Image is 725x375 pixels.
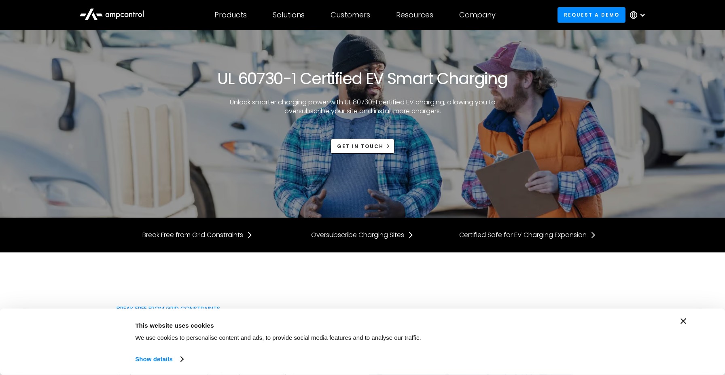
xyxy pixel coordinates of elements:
[331,11,370,19] div: Customers
[142,231,243,239] div: Break Free from Grid Constraints
[558,7,625,22] a: Request a demo
[135,353,183,365] a: Show details
[135,334,421,341] span: We use cookies to personalise content and ads, to provide social media features and to analyse ou...
[459,231,587,239] div: Certified Safe for EV Charging Expansion
[680,318,686,324] button: Close banner
[215,98,510,116] p: Unlock smarter charging power with UL 80730-1 certified EV charging, allowing you to oversubscrib...
[311,231,404,239] div: Oversubscribe Charging Sites
[214,11,247,19] div: Products
[273,11,305,19] div: Solutions
[217,69,507,88] h1: UL 60730-1 Certified EV Smart Charging
[135,320,532,330] div: This website uses cookies
[396,11,433,19] div: Resources
[550,318,666,342] button: Okay
[459,11,496,19] div: Company
[331,139,394,154] a: Get in touch
[142,231,253,239] a: Break Free from Grid Constraints
[337,143,384,150] div: Get in touch
[117,304,308,313] div: Break Free from Grid Constraints
[459,231,596,239] a: Certified Safe for EV Charging Expansion
[311,231,414,239] a: Oversubscribe Charging Sites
